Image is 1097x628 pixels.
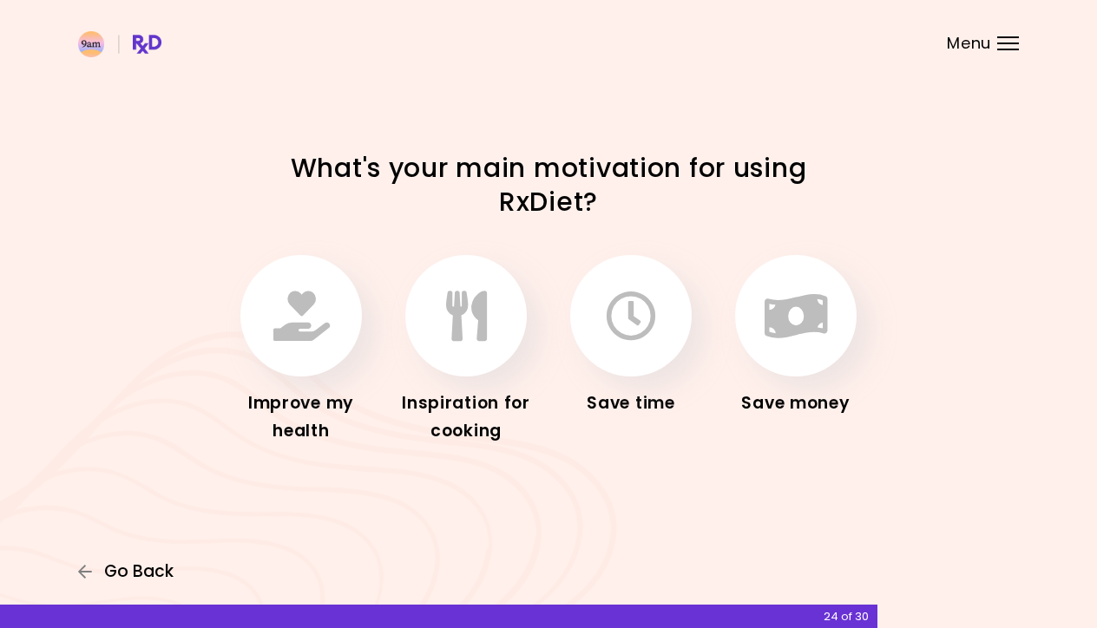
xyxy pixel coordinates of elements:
div: Inspiration for cooking [397,389,535,445]
button: Go Back [78,562,182,581]
div: Improve my health [232,389,371,445]
h1: What's your main motivation for using RxDiet? [245,151,852,219]
div: Save time [562,389,700,417]
img: RxDiet [78,31,161,57]
span: Menu [947,36,991,51]
span: Go Back [104,562,174,581]
div: Save money [726,389,865,417]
